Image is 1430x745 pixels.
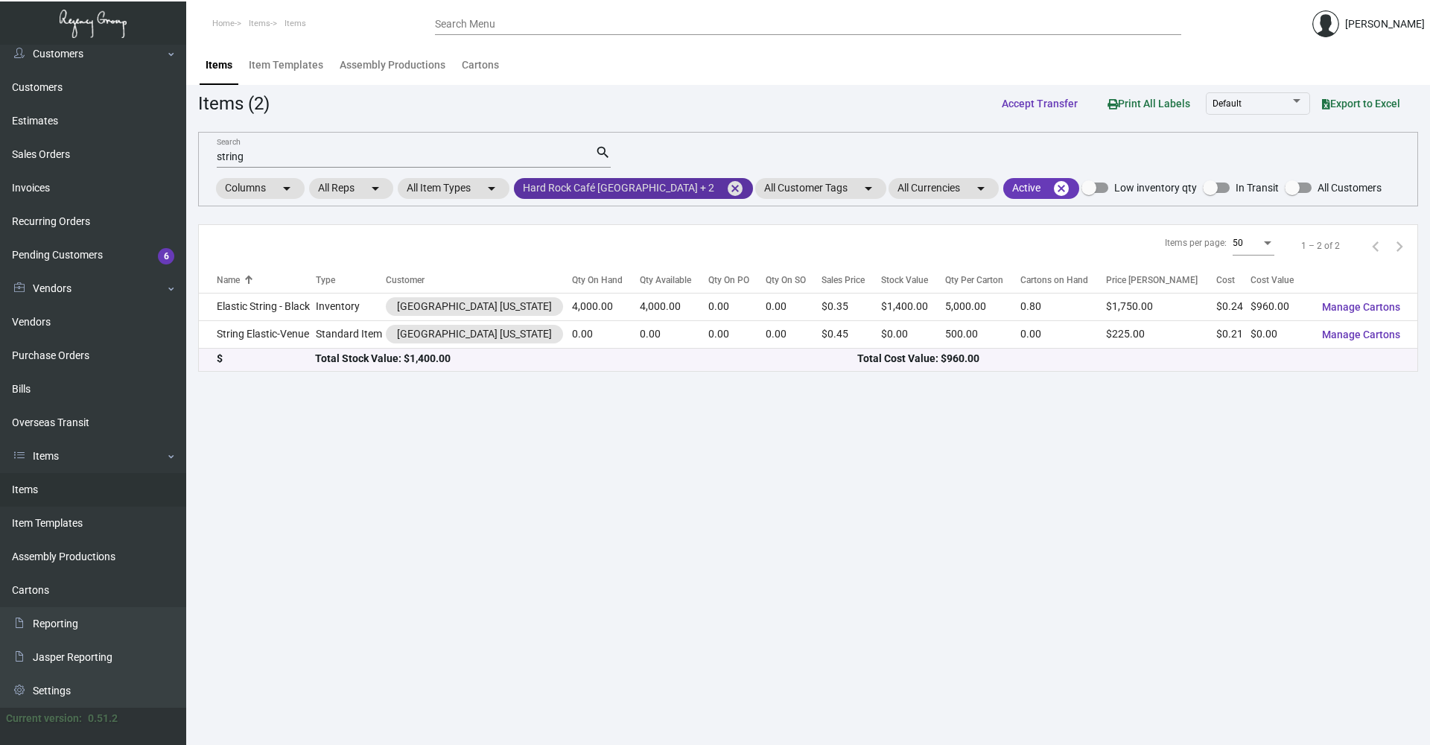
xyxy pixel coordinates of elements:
td: $960.00 [1251,293,1310,320]
td: 5,000.00 [945,293,1020,320]
div: Sales Price [822,273,865,287]
div: Type [316,273,386,287]
mat-chip: All Item Types [398,178,509,199]
mat-icon: arrow_drop_down [859,180,877,197]
button: Manage Cartons [1310,294,1412,320]
span: In Transit [1236,179,1279,197]
div: Total Stock Value: $1,400.00 [315,351,857,367]
div: Stock Value [881,273,944,287]
td: Elastic String - Black [199,293,316,320]
span: Manage Cartons [1322,329,1400,340]
div: Cartons [462,57,499,73]
div: Assembly Productions [340,57,445,73]
button: Next page [1388,234,1411,258]
td: $0.00 [881,320,944,348]
div: Qty Per Carton [945,273,1003,287]
td: $225.00 [1106,320,1217,348]
span: Manage Cartons [1322,301,1400,313]
td: Inventory [316,293,386,320]
span: Home [212,19,235,28]
td: 4,000.00 [572,293,640,320]
mat-icon: arrow_drop_down [278,180,296,197]
td: 0.00 [766,320,822,348]
mat-chip: Hard Rock Café [GEOGRAPHIC_DATA] + 2 [514,178,753,199]
td: Standard Item [316,320,386,348]
div: 0.51.2 [88,711,118,726]
td: $0.35 [822,293,881,320]
mat-icon: cancel [726,180,744,197]
div: Cost Value [1251,273,1310,287]
mat-icon: arrow_drop_down [483,180,500,197]
td: 0.80 [1020,293,1106,320]
button: Manage Cartons [1310,321,1412,348]
div: Cartons on Hand [1020,273,1106,287]
td: String Elastic-Venue [199,320,316,348]
span: Items [249,19,270,28]
div: Qty On Hand [572,273,640,287]
button: Print All Labels [1096,89,1202,117]
span: Print All Labels [1108,98,1190,110]
div: Qty On PO [708,273,749,287]
span: 50 [1233,238,1243,248]
div: Name [217,273,240,287]
div: Cost Value [1251,273,1294,287]
mat-icon: search [595,144,611,162]
div: 1 – 2 of 2 [1301,239,1340,253]
div: Price [PERSON_NAME] [1106,273,1217,287]
div: Stock Value [881,273,928,287]
td: 0.00 [766,293,822,320]
td: $0.45 [822,320,881,348]
div: [GEOGRAPHIC_DATA] [US_STATE] [397,299,552,314]
div: Item Templates [249,57,323,73]
div: Qty Available [640,273,708,287]
td: $0.21 [1216,320,1250,348]
span: Items [285,19,306,28]
button: Export to Excel [1310,90,1412,117]
div: [PERSON_NAME] [1345,16,1425,32]
mat-chip: All Reps [309,178,393,199]
td: 0.00 [1020,320,1106,348]
img: admin@bootstrapmaster.com [1312,10,1339,37]
td: $1,750.00 [1106,293,1217,320]
mat-icon: arrow_drop_down [972,180,990,197]
div: Qty Per Carton [945,273,1020,287]
div: Sales Price [822,273,881,287]
div: $ [217,351,315,367]
mat-chip: All Currencies [889,178,999,199]
td: 500.00 [945,320,1020,348]
div: Items per page: [1165,236,1227,250]
mat-chip: Active [1003,178,1079,199]
div: Qty On Hand [572,273,623,287]
div: Items [206,57,232,73]
span: Low inventory qty [1114,179,1197,197]
td: $1,400.00 [881,293,944,320]
span: Default [1213,98,1242,109]
th: Customer [386,267,573,293]
td: 0.00 [640,320,708,348]
div: Total Cost Value: $960.00 [857,351,1399,367]
div: Items (2) [198,90,270,117]
td: 4,000.00 [640,293,708,320]
mat-icon: cancel [1052,180,1070,197]
div: Name [217,273,316,287]
button: Accept Transfer [990,90,1090,117]
div: Qty On SO [766,273,822,287]
span: Accept Transfer [1002,98,1078,110]
td: $0.24 [1216,293,1250,320]
div: Type [316,273,335,287]
span: All Customers [1318,179,1382,197]
div: Cost [1216,273,1235,287]
div: Qty On PO [708,273,766,287]
td: 0.00 [708,293,766,320]
mat-icon: arrow_drop_down [366,180,384,197]
div: Qty On SO [766,273,806,287]
div: Price [PERSON_NAME] [1106,273,1198,287]
div: Cost [1216,273,1250,287]
td: 0.00 [708,320,766,348]
button: Previous page [1364,234,1388,258]
div: Current version: [6,711,82,726]
div: Qty Available [640,273,691,287]
td: $0.00 [1251,320,1310,348]
div: Cartons on Hand [1020,273,1088,287]
div: [GEOGRAPHIC_DATA] [US_STATE] [397,326,552,342]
